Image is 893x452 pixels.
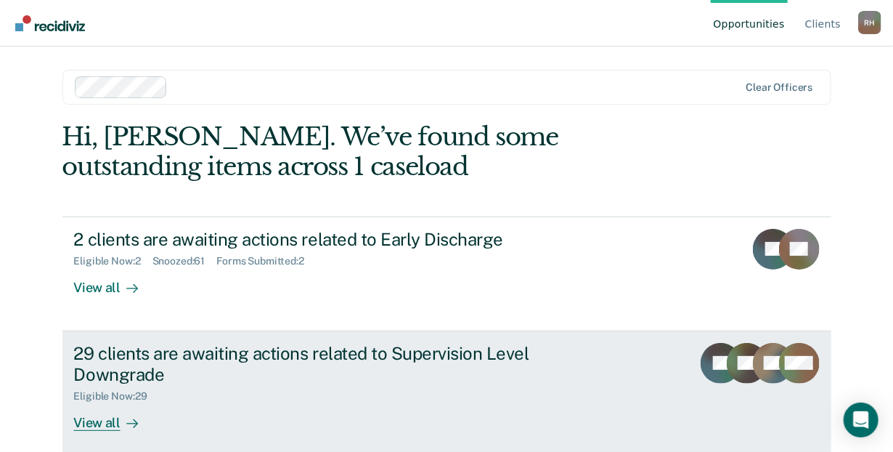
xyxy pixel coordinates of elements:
button: Profile dropdown button [858,11,881,34]
div: View all [74,403,155,431]
img: Recidiviz [15,15,85,31]
div: Open Intercom Messenger [844,403,878,437]
a: 2 clients are awaiting actions related to Early DischargeEligible Now:2Snoozed:61Forms Submitted:... [62,217,831,331]
div: Clear officers [746,81,812,94]
div: Forms Submitted : 2 [216,255,316,267]
div: R H [858,11,881,34]
div: Eligible Now : 2 [74,255,152,267]
div: Hi, [PERSON_NAME]. We’ve found some outstanding items across 1 caseload [62,122,677,182]
div: 29 clients are awaiting actions related to Supervision Level Downgrade [74,343,584,385]
div: View all [74,267,155,296]
div: Eligible Now : 29 [74,390,159,403]
div: Snoozed : 61 [152,255,217,267]
div: 2 clients are awaiting actions related to Early Discharge [74,229,584,250]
